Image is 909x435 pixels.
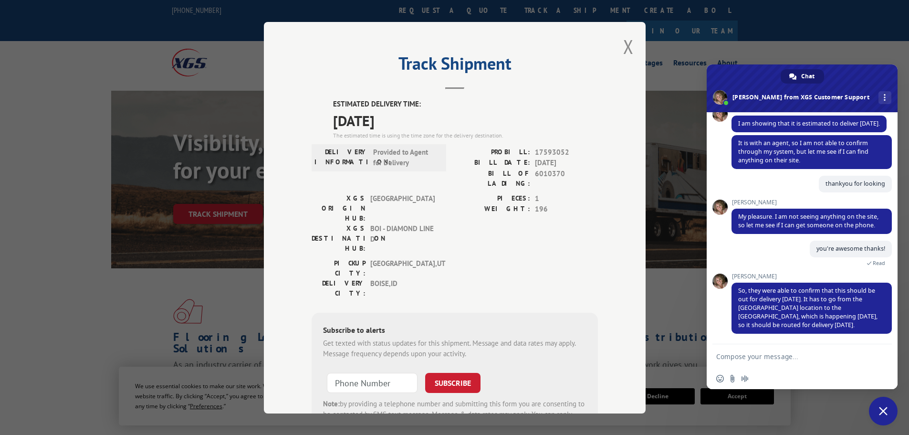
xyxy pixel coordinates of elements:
span: 1 [535,193,598,204]
button: SUBSCRIBE [425,372,481,393]
label: PICKUP CITY: [312,258,366,278]
span: 6010370 [535,168,598,188]
span: BOI - DIAMOND LINE D [370,223,435,253]
input: Phone Number [327,372,418,393]
span: BOISE , ID [370,278,435,298]
div: Subscribe to alerts [323,324,586,338]
label: ESTIMATED DELIVERY TIME: [333,99,598,110]
span: So, they were able to confirm that this should be out for delivery [DATE]. It has to go from the ... [738,286,878,329]
span: Read [873,260,885,266]
span: [PERSON_NAME] [731,199,892,206]
span: [GEOGRAPHIC_DATA] [370,193,435,223]
textarea: Compose your message... [716,344,869,368]
span: [DATE] [535,158,598,169]
label: XGS DESTINATION HUB: [312,223,366,253]
a: Chat [781,69,824,84]
span: Provided to Agent for Delivery [373,147,438,168]
span: It is with an agent, so I am not able to confirm through my system, but let me see if I can find ... [738,139,868,164]
span: 17593052 [535,147,598,158]
div: The estimated time is using the time zone for the delivery destination. [333,131,598,139]
span: Chat [801,69,815,84]
div: Get texted with status updates for this shipment. Message and data rates may apply. Message frequ... [323,338,586,359]
span: 196 [535,204,598,215]
span: [PERSON_NAME] [731,273,892,280]
label: PROBILL: [455,147,530,158]
h2: Track Shipment [312,57,598,75]
strong: Note: [323,399,340,408]
label: BILL OF LADING: [455,168,530,188]
span: [DATE] [333,109,598,131]
span: you're awesome thanks! [816,244,885,253]
label: DELIVERY INFORMATION: [314,147,368,168]
span: Insert an emoji [716,375,724,382]
span: Send a file [729,375,736,382]
span: [GEOGRAPHIC_DATA] , UT [370,258,435,278]
span: I am showing that it is estimated to deliver [DATE]. [738,119,880,127]
label: WEIGHT: [455,204,530,215]
span: thankyou for looking [825,180,885,188]
label: DELIVERY CITY: [312,278,366,298]
label: BILL DATE: [455,158,530,169]
label: PIECES: [455,193,530,204]
span: My pleasure. I am not seeing anything on the site, so let me see if I can get someone on the phone. [738,212,878,229]
label: XGS ORIGIN HUB: [312,193,366,223]
div: by providing a telephone number and submitting this form you are consenting to be contacted by SM... [323,398,586,431]
span: Audio message [741,375,749,382]
button: Close modal [623,34,634,59]
a: Close chat [869,397,898,425]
